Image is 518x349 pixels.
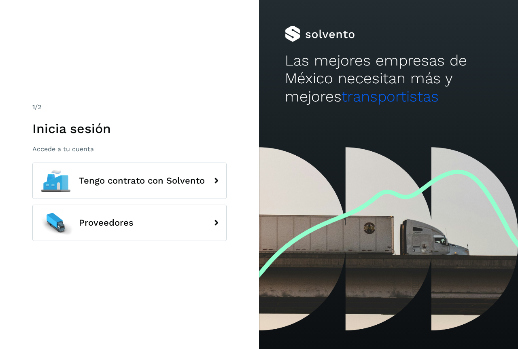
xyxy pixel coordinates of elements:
button: Proveedores [32,205,227,241]
span: Proveedores [79,218,134,228]
h1: Inicia sesión [32,121,227,136]
h2: Las mejores empresas de México necesitan más y mejores [285,52,492,106]
p: Accede a tu cuenta [32,145,227,153]
div: /2 [32,102,227,112]
button: Tengo contrato con Solvento [32,163,227,199]
span: 1 [32,103,35,111]
span: Tengo contrato con Solvento [79,176,205,186]
span: transportistas [342,88,439,105]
